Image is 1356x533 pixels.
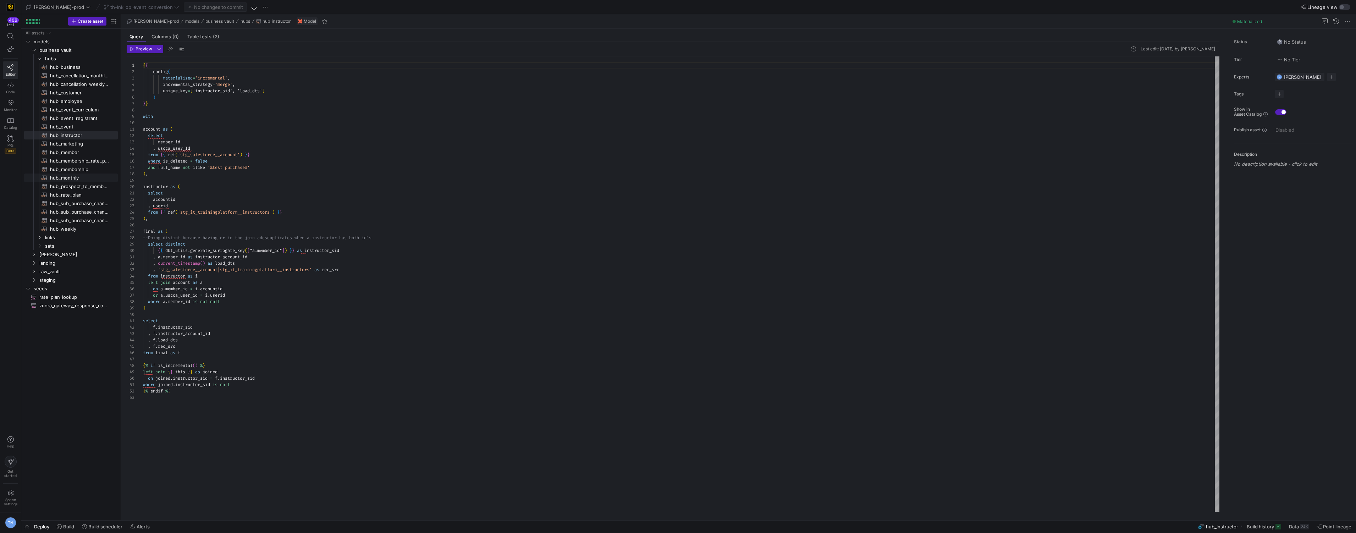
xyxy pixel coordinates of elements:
div: 406 [7,17,19,23]
span: { [163,152,165,158]
div: 8 [127,107,134,113]
div: 15 [127,152,134,158]
span: hub_event_curriculum​​​​​​​​​​ [50,106,110,114]
button: Build history [1244,521,1284,533]
span: 'incremental' [195,75,227,81]
span: links [45,233,117,242]
span: ) [240,152,242,158]
div: Press SPACE to select this row. [24,105,118,114]
span: Editor [6,72,16,76]
span: { [145,62,148,68]
button: 406 [3,17,18,30]
span: hub_membership_rate_plan​​​​​​​​​​ [50,157,110,165]
div: Press SPACE to select this row. [24,267,118,276]
div: 1 [127,62,134,68]
a: hub_member​​​​​​​​​​ [24,148,118,156]
div: 3 [127,75,134,81]
span: ) [143,216,145,221]
span: as [297,248,302,253]
a: hub_sub_purchase_channel_monthly_forecast​​​​​​​​​​ [24,199,118,208]
img: No tier [1277,57,1283,62]
span: hub_member​​​​​​​​​​ [50,148,110,156]
span: hub_event​​​​​​​​​​ [50,123,110,131]
span: Catalog [4,125,17,130]
span: false [195,158,208,164]
span: , [153,145,155,151]
a: rate_plan_lookup​​​​​​ [24,293,118,301]
span: [PERSON_NAME]-prod [34,4,84,10]
span: ( [245,248,247,253]
span: { [143,62,145,68]
button: Getstarted [3,453,18,480]
span: ) [153,94,155,100]
span: userid [153,203,168,209]
div: 27 [127,228,134,235]
span: Materialized [1237,19,1262,24]
button: business_vault [204,17,236,26]
div: 7 [127,100,134,107]
span: as [158,229,163,234]
div: Press SPACE to select this row. [24,88,118,97]
span: Build [63,524,74,529]
p: Description [1234,152,1353,157]
div: Press SPACE to select this row. [24,242,118,250]
span: models [185,19,199,24]
div: Press SPACE to select this row. [24,54,118,63]
a: Catalog [3,115,18,132]
button: Help [3,433,18,451]
span: ) [143,171,145,177]
span: Experts [1234,75,1269,79]
span: hub_customer​​​​​​​​​​ [50,89,110,97]
span: Model [304,19,316,24]
span: Preview [136,46,152,51]
a: hub_sub_purchase_channel​​​​​​​​​​ [24,216,118,225]
span: hub_sub_purchase_channel_monthly_forecast​​​​​​​​​​ [50,199,110,208]
span: with [143,114,153,119]
span: hub_instructor [263,19,291,24]
img: No status [1277,39,1283,45]
a: hub_weekly​​​​​​​​​​ [24,225,118,233]
div: 14 [127,145,134,152]
div: 32 [127,260,134,266]
div: Press SPACE to select this row. [24,148,118,156]
span: select [148,133,163,138]
div: 6 [127,94,134,100]
div: 2 [127,68,134,75]
span: , [145,171,148,177]
span: models [34,38,117,46]
div: TH [1277,74,1282,80]
span: [ [190,88,193,94]
span: staging [39,276,117,284]
span: hub_sub_purchase_channel_weekly_forecast​​​​​​​​​​ [50,208,110,216]
div: 19 [127,177,134,183]
span: Build scheduler [88,524,122,529]
span: Point lineage [1323,524,1351,529]
span: accountid [153,197,175,202]
button: Build scheduler [79,521,126,533]
button: No tierNo Tier [1275,55,1302,64]
span: Publish asset [1234,127,1261,132]
span: full_name [158,165,180,170]
div: Press SPACE to select this row. [24,80,118,88]
a: Monitor [3,97,18,115]
div: Press SPACE to select this row. [24,216,118,225]
span: ) [203,260,205,266]
button: hub_instructor [254,17,292,26]
span: landing [39,259,117,267]
span: ] [282,248,285,253]
span: zuora_gateway_response_codes​​​​​​ [39,302,110,310]
span: (2) [213,34,219,39]
span: hub_sub_purchase_channel​​​​​​​​​​ [50,216,110,225]
div: 28 [127,235,134,241]
span: and [148,165,155,170]
a: PRsBeta [3,132,18,156]
span: as [208,260,213,266]
a: hub_employee​​​​​​​​​​ [24,97,118,105]
button: No statusNo Status [1275,37,1308,46]
div: 4 [127,81,134,88]
span: config [153,69,168,75]
span: Monitor [4,108,17,112]
a: hub_prospect_to_member_conversion​​​​​​​​​​ [24,182,118,191]
span: { [160,248,163,253]
span: hubs [241,19,250,24]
